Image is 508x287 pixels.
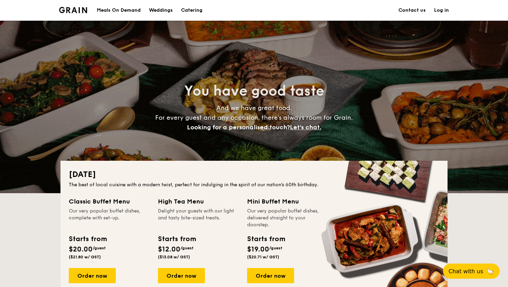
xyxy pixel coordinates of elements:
[486,267,494,275] span: 🦙
[443,264,500,279] button: Chat with us🦙
[59,7,87,13] img: Grain
[158,197,239,206] div: High Tea Menu
[69,169,439,180] h2: [DATE]
[184,83,324,99] span: You have good taste
[69,197,150,206] div: Classic Buffet Menu
[247,245,269,254] span: $19.00
[158,234,196,244] div: Starts from
[247,268,294,283] div: Order now
[69,268,116,283] div: Order now
[158,268,205,283] div: Order now
[158,208,239,228] div: Delight your guests with our light and tasty bite-sized treats.
[449,268,483,275] span: Chat with us
[290,123,321,131] span: Let's chat.
[93,246,106,250] span: /guest
[158,255,190,259] span: ($13.08 w/ GST)
[69,208,150,228] div: Our very popular buffet dishes, complete with set-up.
[69,234,106,244] div: Starts from
[269,246,282,250] span: /guest
[247,234,285,244] div: Starts from
[69,255,101,259] span: ($21.80 w/ GST)
[158,245,180,254] span: $12.00
[155,104,353,131] span: And we have great food. For every guest and any occasion, there’s always room for Grain.
[247,197,328,206] div: Mini Buffet Menu
[69,245,93,254] span: $20.00
[180,246,194,250] span: /guest
[187,123,290,131] span: Looking for a personalised touch?
[69,181,439,188] div: The best of local cuisine with a modern twist, perfect for indulging in the spirit of our nation’...
[247,255,279,259] span: ($20.71 w/ GST)
[247,208,328,228] div: Our very popular buffet dishes, delivered straight to your doorstep.
[59,7,87,13] a: Logotype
